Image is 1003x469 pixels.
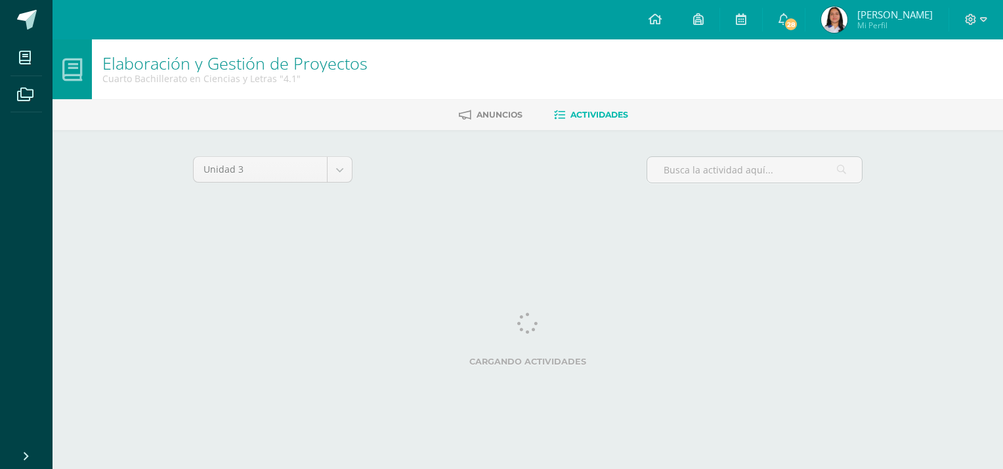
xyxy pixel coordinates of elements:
[821,7,847,33] img: 46872c247081027bb6dc26fee6c19cb3.png
[647,157,862,183] input: Busca la actividad aquí...
[203,157,317,182] span: Unidad 3
[857,20,933,31] span: Mi Perfil
[193,357,863,367] label: Cargando actividades
[102,54,368,72] h1: Elaboración y Gestión de Proyectos
[477,110,523,120] span: Anuncios
[784,17,798,32] span: 28
[570,110,628,120] span: Actividades
[554,104,628,125] a: Actividades
[857,8,933,21] span: [PERSON_NAME]
[102,72,368,85] div: Cuarto Bachillerato en Ciencias y Letras '4.1'
[194,157,352,182] a: Unidad 3
[459,104,523,125] a: Anuncios
[102,52,368,74] a: Elaboración y Gestión de Proyectos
